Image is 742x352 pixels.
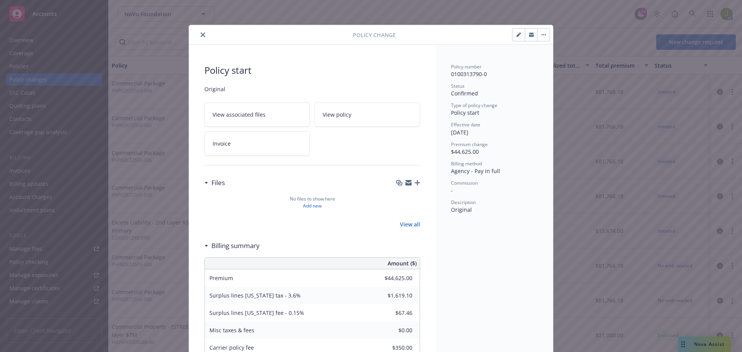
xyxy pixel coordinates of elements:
span: Policy start [451,109,479,116]
span: Description [451,199,476,206]
h3: Billing summary [211,241,260,251]
input: 0.00 [367,272,417,284]
span: Policy Change [353,31,396,39]
span: Original [204,85,420,93]
span: Type of policy change [451,102,497,109]
span: [DATE] [451,129,468,136]
span: - [451,187,453,194]
span: Amount ($) [388,259,417,267]
div: Files [204,178,225,188]
input: 0.00 [367,324,417,336]
span: Original [451,206,472,213]
span: Surplus lines [US_STATE] fee - 0.15% [209,309,304,316]
span: View associated files [213,111,265,119]
span: Premium change [451,141,488,148]
span: No files to show here [290,196,335,202]
input: 0.00 [367,289,417,301]
span: Policy start [204,63,420,77]
span: Effective date [451,121,480,128]
span: Agency - Pay in full [451,167,500,175]
span: Confirmed [451,90,478,97]
button: close [198,30,208,39]
span: Surplus lines [US_STATE] tax - 3.6% [209,292,301,299]
input: 0.00 [367,307,417,318]
span: Premium [209,274,233,282]
a: Add new [303,202,322,209]
a: View all [400,220,420,228]
h3: Files [211,178,225,188]
span: Policy number [451,63,482,70]
span: $44,625.00 [451,148,479,155]
a: View policy [315,102,420,127]
span: Billing method [451,160,482,167]
span: Carrier policy fee [209,344,254,351]
a: View associated files [204,102,310,127]
div: Billing summary [204,241,260,251]
span: Commission [451,180,478,186]
span: Status [451,83,465,89]
span: Misc taxes & fees [209,326,254,334]
span: Invoice [213,139,231,148]
span: 0100313790-0 [451,70,487,78]
a: Invoice [204,131,310,156]
span: View policy [323,111,351,119]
